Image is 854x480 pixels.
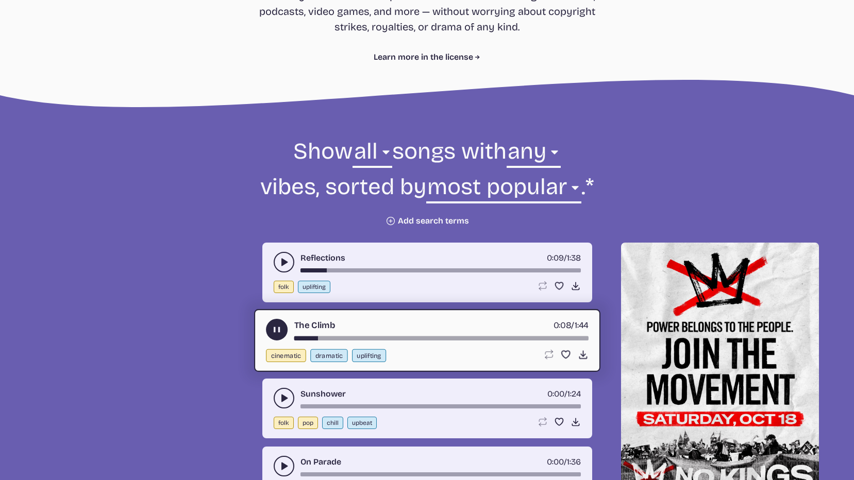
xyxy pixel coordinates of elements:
span: 1:44 [574,320,588,330]
a: Sunshower [300,388,346,400]
span: timer [547,389,564,399]
button: Favorite [554,281,564,291]
span: timer [547,253,564,263]
span: timer [553,320,571,330]
button: Add search terms [386,216,469,226]
button: folk [274,281,294,293]
button: play-pause toggle [274,252,294,272]
button: chill [322,417,343,429]
div: song-time-bar [294,336,588,340]
button: play-pause toggle [266,319,288,340]
button: Loop [543,349,554,360]
select: sorting [426,172,581,208]
button: uplifting [298,281,330,293]
button: uplifting [352,349,386,362]
span: 1:38 [567,253,581,263]
button: Favorite [554,417,564,427]
button: folk [274,417,294,429]
button: play-pause toggle [274,388,294,408]
a: Reflections [300,252,345,264]
span: 1:24 [567,389,581,399]
div: / [547,388,581,400]
span: 1:36 [567,457,581,467]
button: Loop [538,417,548,427]
div: song-time-bar [300,404,581,408]
div: / [547,456,581,468]
div: / [547,252,581,264]
button: upbeat [347,417,377,429]
button: dramatic [310,349,347,362]
a: On Parade [300,456,341,468]
form: Show songs with vibes, sorted by . [147,136,708,226]
div: song-time-bar [300,472,581,476]
button: Loop [538,281,548,291]
button: play-pause toggle [274,456,294,476]
div: / [553,319,588,332]
span: timer [547,457,564,467]
select: vibe [507,136,561,172]
button: pop [298,417,318,429]
button: Favorite [560,349,571,360]
div: song-time-bar [300,268,581,272]
button: cinematic [266,349,306,362]
select: genre [353,136,392,172]
a: Learn more in the license [374,51,480,63]
a: The Climb [294,319,335,332]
